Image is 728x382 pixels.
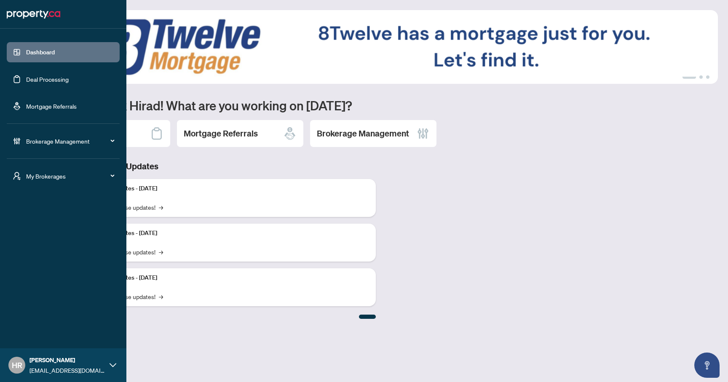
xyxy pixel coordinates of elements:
[26,48,55,56] a: Dashboard
[26,171,114,181] span: My Brokerages
[29,366,105,375] span: [EMAIL_ADDRESS][DOMAIN_NAME]
[706,75,709,79] button: 3
[694,353,720,378] button: Open asap
[184,128,258,139] h2: Mortgage Referrals
[682,75,696,79] button: 1
[88,184,369,193] p: Platform Updates - [DATE]
[7,8,60,21] img: logo
[26,102,77,110] a: Mortgage Referrals
[159,292,163,301] span: →
[44,97,718,113] h1: Welcome back Hirad! What are you working on [DATE]?
[12,359,22,371] span: HR
[699,75,703,79] button: 2
[159,203,163,212] span: →
[13,172,21,180] span: user-switch
[44,10,718,84] img: Slide 0
[26,136,114,146] span: Brokerage Management
[159,247,163,256] span: →
[29,355,105,365] span: [PERSON_NAME]
[44,160,376,172] h3: Brokerage & Industry Updates
[88,229,369,238] p: Platform Updates - [DATE]
[26,75,69,83] a: Deal Processing
[88,273,369,283] p: Platform Updates - [DATE]
[317,128,409,139] h2: Brokerage Management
